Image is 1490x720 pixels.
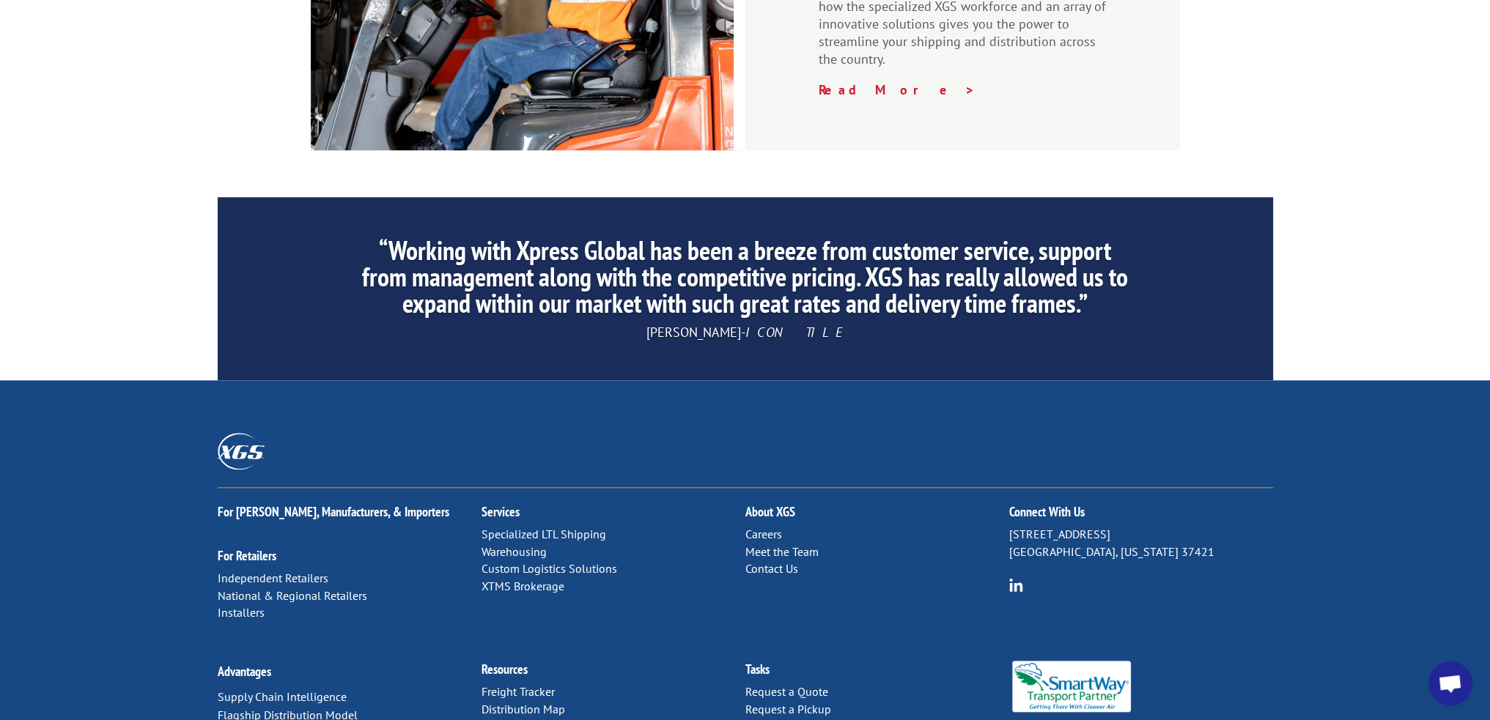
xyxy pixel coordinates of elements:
[745,324,844,341] span: ICON TILE
[745,702,831,716] a: Request a Pickup
[1428,661,1472,705] div: Open chat
[218,433,265,469] img: XGS_Logos_ALL_2024_All_White
[482,579,564,593] a: XTMS Brokerage
[1009,578,1023,592] img: group-6
[482,702,565,716] a: Distribution Map
[482,684,555,699] a: Freight Tracker
[482,561,617,576] a: Custom Logistics Solutions
[482,544,547,559] a: Warehousing
[218,503,449,520] a: For [PERSON_NAME], Manufacturers, & Importers
[482,527,606,541] a: Specialized LTL Shipping
[745,527,782,541] a: Careers
[218,547,276,564] a: For Retailers
[218,605,265,620] a: Installers
[218,571,328,585] a: Independent Retailers
[741,324,745,341] span: -
[1009,661,1135,712] img: Smartway_Logo
[745,561,798,576] a: Contact Us
[745,544,819,559] a: Meet the Team
[745,663,1009,683] h2: Tasks
[218,588,367,603] a: National & Regional Retailers
[646,324,741,341] span: [PERSON_NAME]
[482,503,520,520] a: Services
[482,661,528,678] a: Resources
[355,237,1135,324] h2: “Working with Xpress Global has been a breeze from customer service, support from management alon...
[218,689,347,704] a: Supply Chain Intelligence
[218,663,271,680] a: Advantages
[745,503,795,520] a: About XGS
[819,81,975,98] a: Read More >
[745,684,828,699] a: Request a Quote
[1009,526,1273,561] p: [STREET_ADDRESS] [GEOGRAPHIC_DATA], [US_STATE] 37421
[1009,505,1273,526] h2: Connect With Us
